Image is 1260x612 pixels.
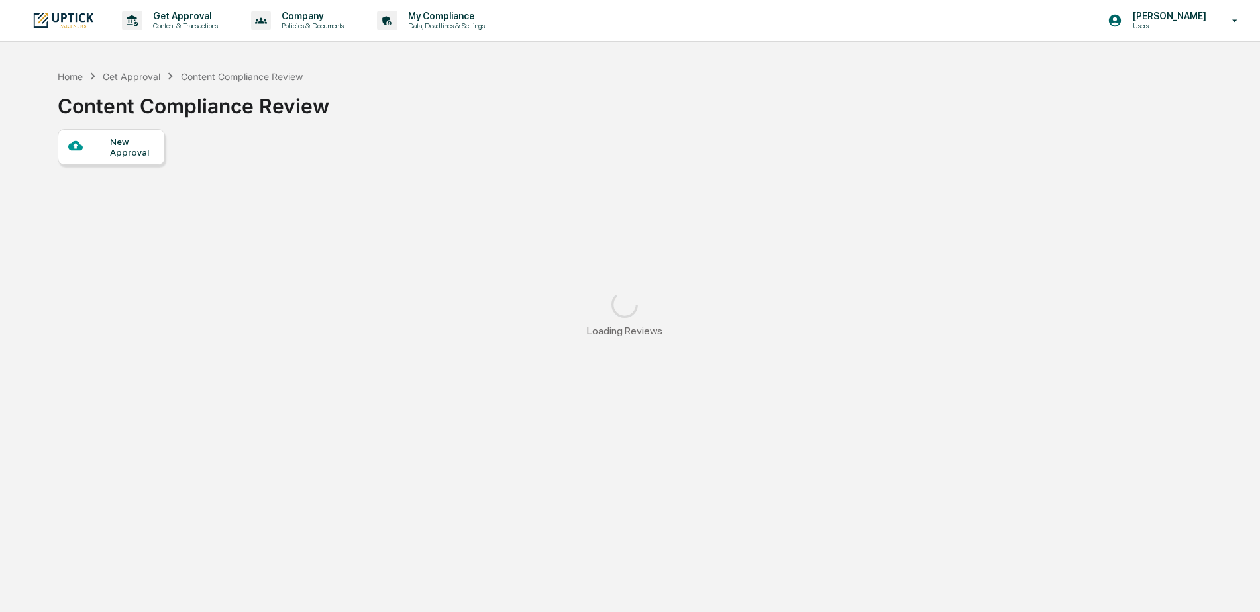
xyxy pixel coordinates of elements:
p: My Compliance [397,11,492,21]
p: Data, Deadlines & Settings [397,21,492,30]
div: Get Approval [103,71,160,82]
div: Home [58,71,83,82]
div: Content Compliance Review [181,71,303,82]
div: New Approval [110,136,154,158]
p: Content & Transactions [142,21,225,30]
div: Content Compliance Review [58,83,329,118]
p: Policies & Documents [271,21,350,30]
p: Company [271,11,350,21]
div: Loading Reviews [587,325,662,337]
p: Users [1122,21,1213,30]
p: Get Approval [142,11,225,21]
img: logo [32,11,95,29]
p: [PERSON_NAME] [1122,11,1213,21]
